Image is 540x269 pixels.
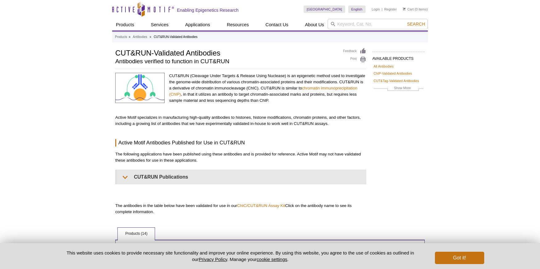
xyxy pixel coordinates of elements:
a: ChIP-Validated Antibodies [374,71,412,76]
a: About Us [301,19,328,31]
a: Resources [223,19,253,31]
a: [GEOGRAPHIC_DATA] [304,6,345,13]
span: Search [407,22,425,27]
h2: AVAILABLE PRODUCTS [372,52,425,63]
a: Products (14) [118,228,155,240]
a: Products [115,34,127,40]
input: Keyword, Cat. No. [328,19,428,29]
li: » [149,35,151,39]
p: The antibodies in the table below have been validated for use in our Click on the antibody name t... [115,203,366,215]
a: Feedback [343,48,366,55]
h1: CUT&RUN-Validated Antibodies [115,48,337,57]
a: Services [147,19,172,31]
li: (0 items) [403,6,428,13]
p: Active Motif specializes in manufacturing high-quality antibodies to histones, histone modificati... [115,114,366,127]
p: This website uses cookies to provide necessary site functionality and improve your online experie... [56,250,425,263]
a: Contact Us [262,19,292,31]
a: Privacy Policy [199,257,227,262]
a: ChIC/CUT&RUN Assay Kit [237,203,285,208]
h3: Active Motif Antibodies Published for Use in CUT&RUN [115,139,366,147]
button: cookie settings [257,257,287,262]
p: CUT&RUN (Cleavage Under Targets & Release Using Nuclease) is an epigenetic method used to investi... [169,73,366,104]
a: CUT&Tag-Validated Antibodies [374,78,419,84]
p: The following applications have been published using these antibodies and is provided for referen... [115,151,366,163]
h2: Enabling Epigenetics Research [177,7,239,13]
img: Your Cart [403,7,406,10]
summary: CUT&RUN Publications [117,170,366,184]
a: English [348,6,366,13]
a: Cart [403,7,414,11]
li: » [129,35,130,39]
a: Antibodies [133,34,147,40]
button: Search [405,21,427,27]
li: | [382,6,382,13]
button: Got it! [435,252,484,264]
a: Print [343,56,366,63]
a: Login [372,7,380,11]
a: All Antibodies [374,64,394,69]
img: CUT&Tag [115,73,165,103]
a: Show More [374,85,423,92]
a: Register [384,7,397,11]
h2: Antibodies verified to function in CUT&RUN [115,59,337,64]
a: Applications [182,19,214,31]
li: CUT&RUN-Validated Antibodies [154,35,198,39]
a: Products [112,19,138,31]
